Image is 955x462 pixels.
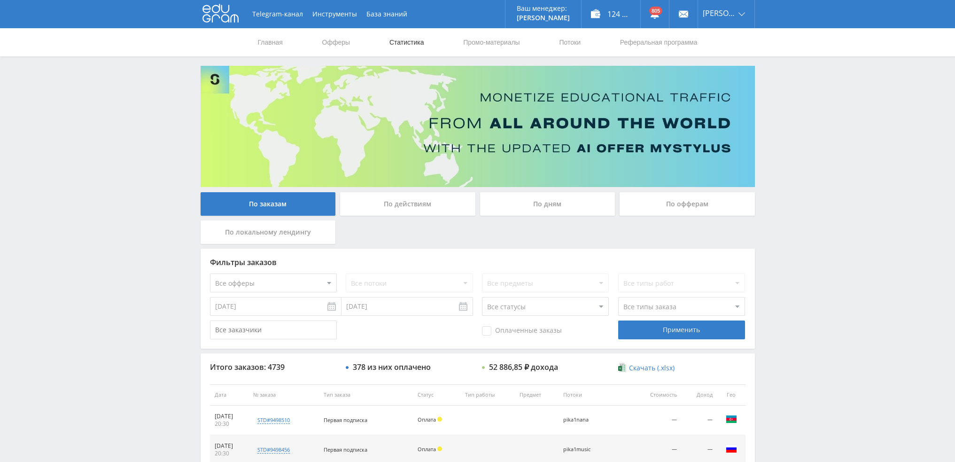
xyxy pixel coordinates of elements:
[563,446,606,453] div: pika1music
[353,363,431,371] div: 378 из них оплачено
[215,450,244,457] div: 20:30
[210,363,337,371] div: Итого заказов: 4739
[559,384,631,406] th: Потоки
[517,14,570,22] p: [PERSON_NAME]
[619,28,699,56] a: Реферальная программа
[324,446,367,453] span: Первая подписка
[319,384,413,406] th: Тип заказа
[462,28,520,56] a: Промо-материалы
[480,192,615,216] div: По дням
[682,384,717,406] th: Доход
[418,446,436,453] span: Оплата
[515,384,558,406] th: Предмет
[563,417,606,423] div: pika1nana
[629,364,675,372] span: Скачать (.xlsx)
[618,363,675,373] a: Скачать (.xlsx)
[558,28,582,56] a: Потоки
[201,192,336,216] div: По заказам
[248,384,319,406] th: № заказа
[215,442,244,450] div: [DATE]
[321,28,351,56] a: Офферы
[210,384,249,406] th: Дата
[215,413,244,420] div: [DATE]
[388,28,425,56] a: Статистика
[618,321,745,339] div: Применить
[482,326,562,336] span: Оплаченные заказы
[257,446,290,454] div: std#9498456
[682,406,717,435] td: —
[340,192,475,216] div: По действиям
[437,417,442,422] span: Холд
[620,192,755,216] div: По офферам
[437,446,442,451] span: Холд
[631,406,682,435] td: —
[201,220,336,244] div: По локальному лендингу
[201,66,755,187] img: Banner
[618,363,626,372] img: xlsx
[324,416,367,423] span: Первая подписка
[489,363,558,371] div: 52 886,85 ₽ дохода
[717,384,745,406] th: Гео
[418,416,436,423] span: Оплата
[726,443,737,454] img: rus.png
[703,9,736,17] span: [PERSON_NAME]
[210,258,745,266] div: Фильтры заказов
[631,384,682,406] th: Стоимость
[215,420,244,428] div: 20:30
[517,5,570,12] p: Ваш менеджер:
[257,416,290,424] div: std#9498510
[460,384,515,406] th: Тип работы
[726,414,737,425] img: aze.png
[257,28,284,56] a: Главная
[413,384,460,406] th: Статус
[210,321,337,339] input: Все заказчики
